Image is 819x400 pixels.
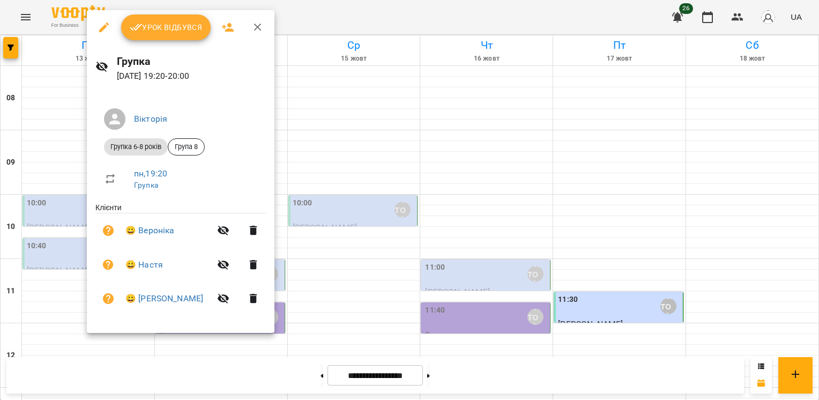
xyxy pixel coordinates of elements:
[130,21,203,34] span: Урок відбувся
[125,292,203,305] a: 😀 [PERSON_NAME]
[125,258,163,271] a: 😀 Настя
[121,14,211,40] button: Урок відбувся
[134,114,167,124] a: Вікторія
[168,142,204,152] span: Група 8
[95,252,121,278] button: Візит ще не сплачено. Додати оплату?
[104,142,168,152] span: Групка 6-8 років
[134,168,167,179] a: пн , 19:20
[117,70,266,83] p: [DATE] 19:20 - 20:00
[125,224,175,237] a: 😀 Вероніка
[168,138,205,155] div: Група 8
[95,218,121,243] button: Візит ще не сплачено. Додати оплату?
[134,181,158,189] a: Групка
[117,53,266,70] h6: Групка
[95,202,266,320] ul: Клієнти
